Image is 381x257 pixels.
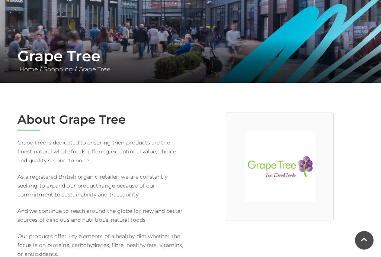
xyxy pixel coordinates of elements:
[17,172,185,199] p: As a registered British organic retailer, we are constantly seeking to expand our product range b...
[42,66,75,73] a: Shopping
[12,47,369,74] div: / /
[17,47,364,65] h1: Grape Tree
[77,66,112,73] a: Grape Tree
[17,138,185,165] p: Grape Tree is dedicated to ensuring their products are the finest natural whole foods, offering e...
[17,66,40,73] a: Home
[17,206,185,224] p: And we continue to reach around the globe for new and better sources of delicious and nutritious,...
[17,113,185,127] h2: About Grape Tree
